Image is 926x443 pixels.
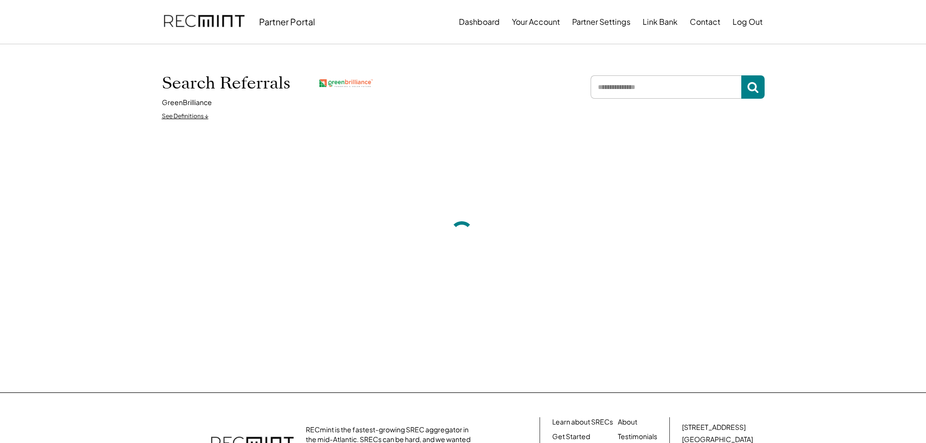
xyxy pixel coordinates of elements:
[682,423,746,432] div: [STREET_ADDRESS]
[618,432,657,442] a: Testimonials
[552,417,613,427] a: Learn about SRECs
[690,12,720,32] button: Contact
[164,5,245,38] img: recmint-logotype%403x.png
[162,98,212,107] div: GreenBrilliance
[512,12,560,32] button: Your Account
[459,12,500,32] button: Dashboard
[162,73,290,93] h1: Search Referrals
[259,16,315,27] div: Partner Portal
[552,432,590,442] a: Get Started
[733,12,763,32] button: Log Out
[572,12,630,32] button: Partner Settings
[618,417,637,427] a: About
[319,79,373,87] img: greenbrilliance.png
[643,12,678,32] button: Link Bank
[162,112,209,121] div: See Definitions ↓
